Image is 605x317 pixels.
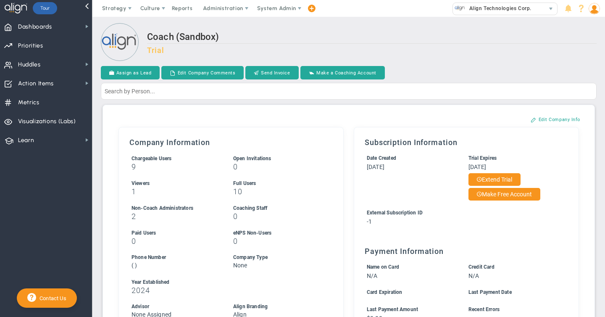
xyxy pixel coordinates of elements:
[102,5,126,11] span: Strategy
[233,163,319,171] h3: 0
[233,205,267,211] span: Coaching Staff
[132,237,218,245] h3: 0
[468,173,521,186] button: Extend Trial
[36,295,66,301] span: Contact Us
[257,5,296,11] span: System Admin
[18,132,34,149] span: Learn
[367,154,453,162] div: Date Created
[245,66,298,79] button: Send Invoice
[367,263,453,271] div: Name on Card
[161,66,244,79] button: Edit Company Comments
[132,262,134,269] span: (
[18,37,43,55] span: Priorities
[18,75,54,92] span: Action Items
[203,5,243,11] span: Administration
[468,164,486,170] span: [DATE]
[233,237,319,245] h3: 0
[367,272,377,279] span: N/A
[132,188,218,195] h3: 1
[589,3,600,14] img: 50249.Person.photo
[101,83,597,100] input: Search by Person...
[132,163,218,171] h3: 9
[367,218,372,225] span: -1
[129,138,333,147] h3: Company Information
[18,18,52,36] span: Dashboards
[365,247,568,256] h3: Payment Information
[132,155,172,161] label: Includes Users + Open Invitations, excludes Coaching Staff
[132,205,193,211] span: Non-Coach Administrators
[18,56,41,74] span: Huddles
[455,3,465,13] img: 10991.Company.photo
[233,303,319,311] div: Align Branding
[468,154,555,162] div: Trial Expires
[132,156,172,161] span: Chargeable Users
[132,254,218,262] div: Phone Number
[101,66,160,79] button: Assign as Lead
[367,288,453,296] div: Card Expiration
[545,3,557,15] span: select
[18,94,39,111] span: Metrics
[468,188,540,201] button: Make Free Account
[367,306,453,314] div: Last Payment Amount
[132,303,218,311] div: Advisor
[365,138,568,147] h3: Subscription Information
[233,230,271,236] span: eNPS Non-Users
[468,272,479,279] span: N/A
[132,180,150,186] span: Viewers
[18,113,76,130] span: Visualizations (Labs)
[468,263,555,271] div: Credit Card
[135,262,137,269] span: )
[140,5,160,11] span: Culture
[132,279,170,285] span: Year Established
[233,262,247,269] span: None
[233,254,319,262] div: Company Type
[522,113,589,126] button: Edit Company Info
[132,212,218,220] h3: 2
[147,46,597,55] h3: Trial
[101,23,139,61] img: Loading...
[465,3,531,14] span: Align Technologies Corp.
[367,164,384,170] span: [DATE]
[367,209,555,217] div: External Subscription ID
[233,156,271,161] span: Open Invitations
[132,230,156,236] span: Paid Users
[233,212,319,220] h3: 0
[132,286,319,294] h3: 2024
[300,66,385,79] button: Make a Coaching Account
[233,188,319,195] h3: 10
[147,32,597,44] h2: Coach (Sandbox)
[468,288,555,296] div: Last Payment Date
[468,306,555,314] div: Recent Errors
[233,180,256,186] span: Full Users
